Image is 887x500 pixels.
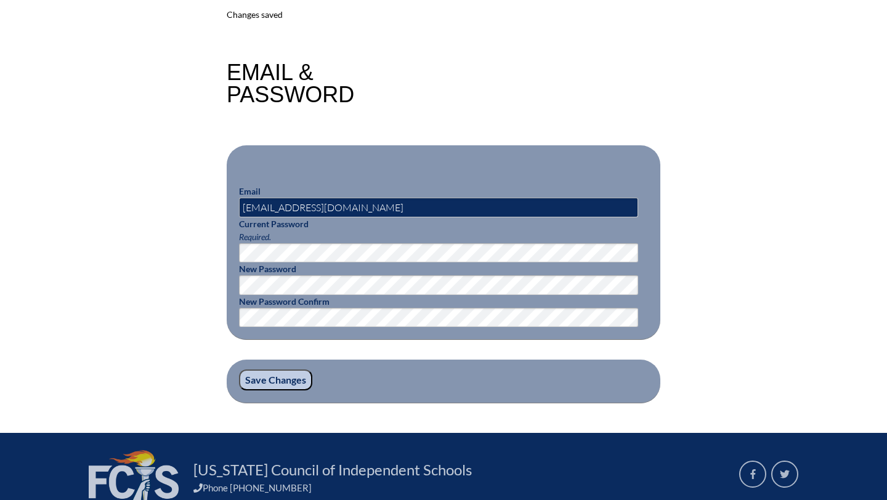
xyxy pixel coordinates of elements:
[239,264,296,274] label: New Password
[193,482,724,493] div: Phone [PHONE_NUMBER]
[239,369,312,390] input: Save Changes
[239,296,330,307] label: New Password Confirm
[227,62,354,106] h1: Email & Password
[188,460,477,480] a: [US_STATE] Council of Independent Schools
[239,232,271,242] span: Required.
[227,8,660,22] p: Changes saved
[239,219,309,229] label: Current Password
[239,186,261,196] label: Email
